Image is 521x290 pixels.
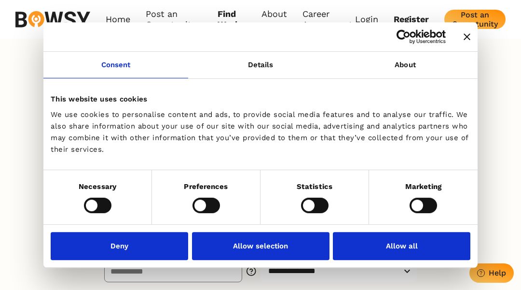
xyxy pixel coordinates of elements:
a: Career Assessment [302,9,355,30]
button: Post an Opportunity [444,10,506,29]
div: Post an Opportunity [452,10,498,29]
a: Consent [43,52,188,78]
div: This website uses cookies [51,93,470,105]
button: Deny [51,232,188,260]
a: Register [394,14,429,25]
button: Allow selection [192,232,329,260]
a: About [333,52,478,78]
a: Usercentrics Cookiebot - opens in a new window [361,29,446,44]
img: svg%3e [15,11,90,28]
button: Help [469,263,514,283]
a: Login [355,14,378,25]
div: Help [489,268,506,277]
div: We use cookies to personalise content and ads, to provide social media features and to analyse ou... [51,109,470,155]
a: Details [188,52,333,78]
strong: Preferences [184,182,228,191]
button: Close banner [464,33,470,40]
button: Allow all [333,232,470,260]
strong: Necessary [79,182,116,191]
strong: Statistics [297,182,332,191]
strong: Marketing [405,182,442,191]
a: Home [106,9,130,30]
